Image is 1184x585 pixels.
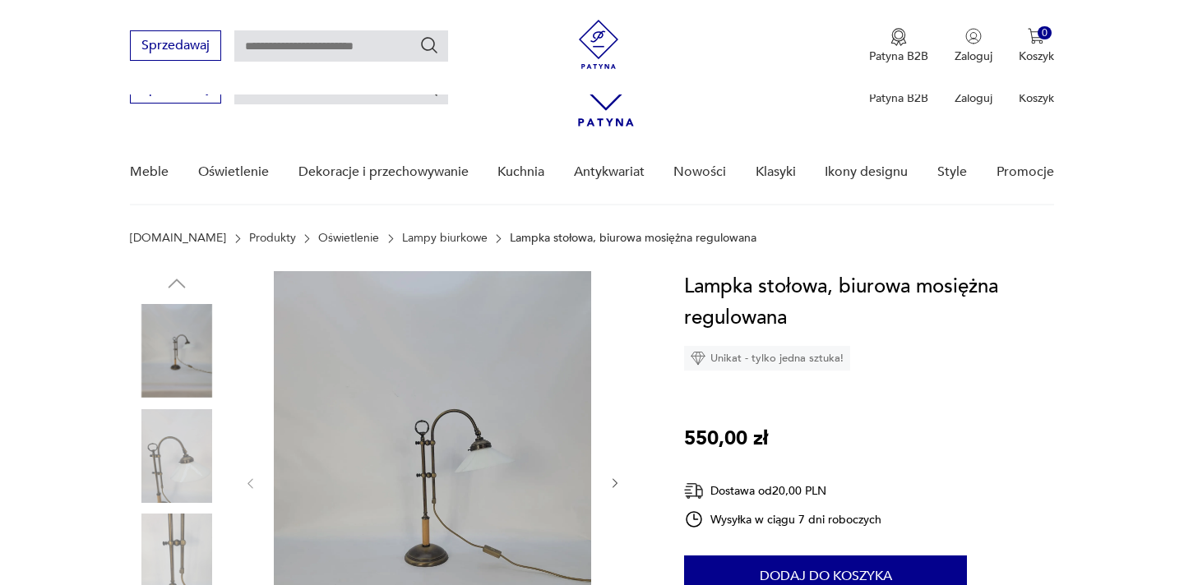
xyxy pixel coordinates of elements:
a: [DOMAIN_NAME] [130,232,226,245]
img: Ikona medalu [890,28,907,46]
a: Ikony designu [825,140,908,204]
a: Style [937,140,967,204]
a: Promocje [997,140,1054,204]
img: Patyna - sklep z meblami i dekoracjami vintage [574,20,623,69]
button: Szukaj [419,35,439,55]
p: Lampka stołowa, biurowa mosiężna regulowana [510,232,756,245]
img: Ikonka użytkownika [965,28,982,44]
p: Koszyk [1019,90,1054,106]
button: Patyna B2B [869,28,928,64]
a: Sprzedawaj [130,41,221,53]
a: Produkty [249,232,296,245]
div: Unikat - tylko jedna sztuka! [684,346,850,371]
button: 0Koszyk [1019,28,1054,64]
a: Sprzedawaj [130,84,221,95]
button: Sprzedawaj [130,30,221,61]
a: Kuchnia [497,140,544,204]
a: Oświetlenie [318,232,379,245]
p: Zaloguj [955,48,992,64]
p: Koszyk [1019,48,1054,64]
a: Meble [130,140,169,204]
p: Patyna B2B [869,90,928,106]
a: Antykwariat [574,140,645,204]
h1: Lampka stołowa, biurowa mosiężna regulowana [684,271,1053,334]
div: 0 [1038,26,1052,40]
a: Klasyki [756,140,796,204]
a: Oświetlenie [198,140,269,204]
img: Ikona dostawy [684,481,704,501]
img: Zdjęcie produktu Lampka stołowa, biurowa mosiężna regulowana [130,304,224,398]
img: Ikona koszyka [1028,28,1044,44]
p: Patyna B2B [869,48,928,64]
a: Ikona medaluPatyna B2B [869,28,928,64]
p: 550,00 zł [684,423,768,454]
a: Lampy biurkowe [402,232,488,245]
p: Zaloguj [955,90,992,106]
button: Zaloguj [955,28,992,64]
img: Ikona diamentu [691,351,705,366]
div: Dostawa od 20,00 PLN [684,481,881,501]
img: Zdjęcie produktu Lampka stołowa, biurowa mosiężna regulowana [130,409,224,503]
a: Nowości [673,140,726,204]
div: Wysyłka w ciągu 7 dni roboczych [684,509,881,529]
a: Dekoracje i przechowywanie [298,140,469,204]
